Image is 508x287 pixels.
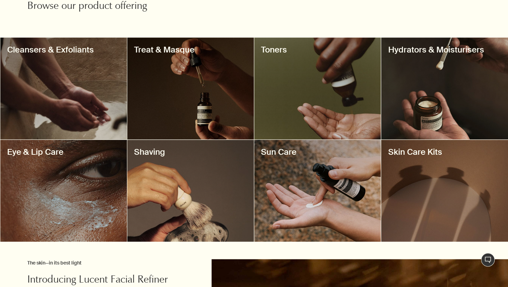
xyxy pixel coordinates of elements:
[27,259,169,267] h3: The skin—in its best light
[134,147,247,157] h3: Shaving
[254,140,381,242] a: decorativeSun Care
[481,253,495,267] button: Live Assistance
[0,140,127,242] a: decorativeEye & Lip Care
[7,147,120,157] h3: Eye & Lip Care
[261,147,374,157] h3: Sun Care
[381,37,508,139] a: decorativeHydrators & Moisturisers
[127,140,254,242] a: decorativeShaving
[0,37,127,139] a: decorativeCleansers & Exfoliants
[134,44,247,55] h3: Treat & Masque
[261,44,374,55] h3: Toners
[127,37,254,139] a: decorativeTreat & Masque
[7,44,120,55] h3: Cleansers & Exfoliants
[381,140,508,242] a: decorativeSkin Care Kits
[388,44,501,55] h3: Hydrators & Moisturisers
[254,37,381,139] a: decorativeToners
[388,147,501,157] h3: Skin Care Kits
